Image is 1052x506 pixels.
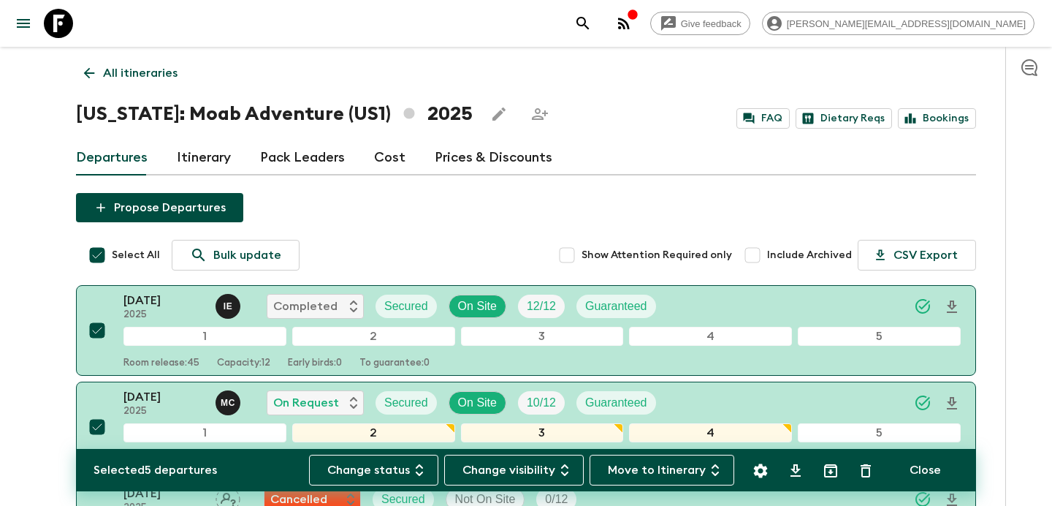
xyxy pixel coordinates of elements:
[123,327,286,346] div: 1
[384,298,428,315] p: Secured
[525,99,554,129] span: Share this itinerary
[216,491,240,503] span: Assign pack leader
[76,382,976,472] button: [DATE]2025Megan ChinworthOn RequestSecuredOn SiteTrip FillGuaranteed12345Room release:45Capacity:...
[746,456,775,486] button: Settings
[123,406,204,418] p: 2025
[76,58,186,88] a: All itineraries
[374,140,405,175] a: Cost
[172,240,300,271] a: Bulk update
[449,295,506,318] div: On Site
[221,397,235,409] p: M C
[914,394,931,412] svg: Synced Successfully
[292,423,455,442] div: 2
[288,358,342,369] p: Early birds: 0
[359,358,430,369] p: To guarantee: 0
[585,298,647,315] p: Guaranteed
[260,140,345,175] a: Pack Leaders
[76,285,976,376] button: [DATE]2025Issam El-HadriCompletedSecuredOn SiteTrip FillGuaranteed12345Room release:45Capacity:12...
[376,391,437,415] div: Secured
[123,485,204,502] p: [DATE]
[123,423,286,442] div: 1
[384,394,428,412] p: Secured
[673,18,750,29] span: Give feedback
[590,455,734,486] button: Move to Itinerary
[585,394,647,412] p: Guaranteed
[914,298,931,315] svg: Synced Successfully
[461,327,624,346] div: 3
[213,246,281,264] p: Bulk update
[76,193,243,222] button: Propose Departures
[629,423,792,442] div: 4
[527,394,556,412] p: 10 / 12
[449,391,506,415] div: On Site
[76,140,148,175] a: Departures
[123,358,199,369] p: Room release: 45
[76,99,473,129] h1: [US_STATE]: Moab Adventure (US1) 2025
[484,99,514,129] button: Edit this itinerary
[568,9,598,38] button: search adventures
[518,295,565,318] div: Trip Fill
[851,456,880,486] button: Delete
[216,390,243,415] button: MC
[444,455,584,486] button: Change visibility
[461,423,624,442] div: 3
[943,395,961,412] svg: Download Onboarding
[767,248,852,263] span: Include Archived
[376,295,437,318] div: Secured
[858,240,976,271] button: CSV Export
[796,108,892,129] a: Dietary Reqs
[781,456,810,486] button: Download CSV
[798,423,961,442] div: 5
[458,394,497,412] p: On Site
[123,309,204,321] p: 2025
[736,108,790,129] a: FAQ
[309,455,438,486] button: Change status
[779,18,1034,29] span: [PERSON_NAME][EMAIL_ADDRESS][DOMAIN_NAME]
[217,358,270,369] p: Capacity: 12
[273,298,338,315] p: Completed
[762,12,1034,35] div: [PERSON_NAME][EMAIL_ADDRESS][DOMAIN_NAME]
[123,292,204,309] p: [DATE]
[216,395,243,407] span: Megan Chinworth
[123,388,204,406] p: [DATE]
[798,327,961,346] div: 5
[435,140,552,175] a: Prices & Discounts
[650,12,750,35] a: Give feedback
[518,391,565,415] div: Trip Fill
[892,455,958,486] button: Close
[216,298,243,310] span: Issam El-Hadri
[177,140,231,175] a: Itinerary
[582,248,732,263] span: Show Attention Required only
[816,456,845,486] button: Archive (Completed, Cancelled or Unsynced Departures only)
[9,9,38,38] button: menu
[943,298,961,316] svg: Download Onboarding
[629,327,792,346] div: 4
[527,298,556,315] p: 12 / 12
[458,298,497,315] p: On Site
[103,64,178,82] p: All itineraries
[273,394,339,412] p: On Request
[292,327,455,346] div: 2
[112,248,160,263] span: Select All
[94,461,217,479] p: Selected 5 departures
[898,108,976,129] a: Bookings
